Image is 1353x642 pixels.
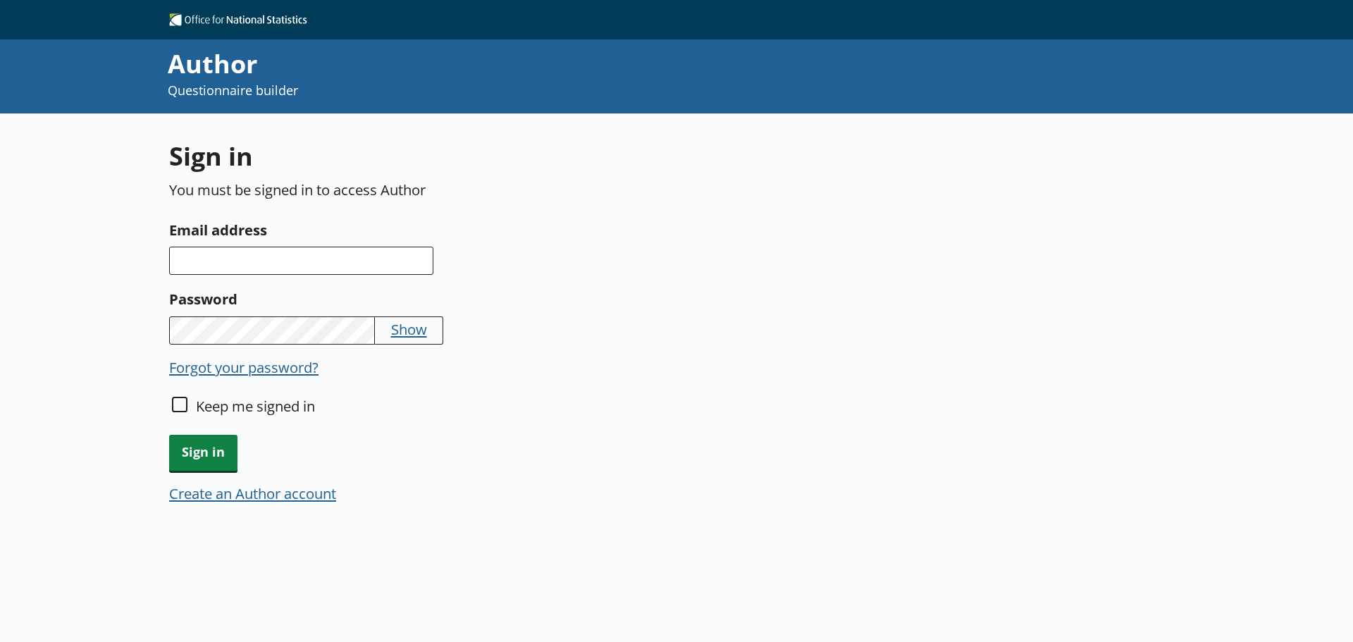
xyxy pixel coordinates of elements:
button: Create an Author account [169,483,336,503]
p: You must be signed in to access Author [169,180,835,199]
div: Author [168,47,910,82]
label: Keep me signed in [196,396,315,416]
button: Sign in [169,435,237,471]
h1: Sign in [169,139,835,173]
button: Forgot your password? [169,357,319,377]
label: Email address [169,218,835,241]
button: Show [391,319,427,339]
label: Password [169,288,835,310]
p: Questionnaire builder [168,82,910,99]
